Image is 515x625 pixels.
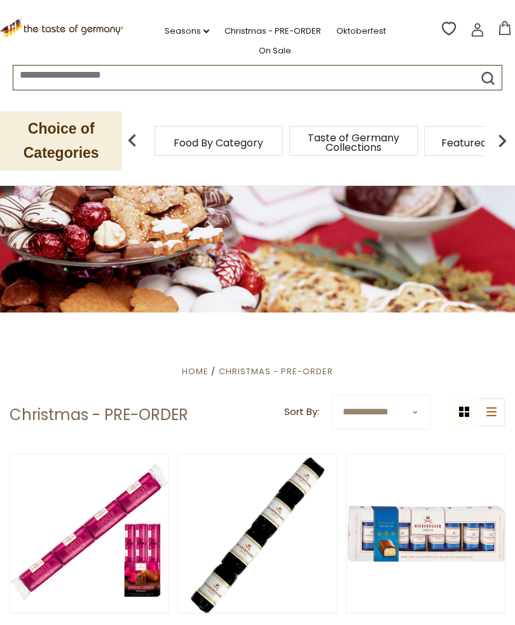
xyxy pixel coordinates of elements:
a: Christmas - PRE-ORDER [219,365,333,377]
a: Christmas - PRE-ORDER [224,24,321,38]
img: next arrow [490,128,515,153]
a: Oktoberfest [336,24,386,38]
img: Niederegger "Classics" Milk Chocolate Marzipan Pralines in Gift Box, 8pc, 100g [347,454,505,613]
img: Niederegger "Classics" Raspberry Crunch Marzipan Pralines, 4 pc. 1.8 oz [10,454,168,613]
a: Food By Category [174,138,263,148]
a: Seasons [165,24,209,38]
img: Niederegger "Classics" Espresso Flavored Chocolate Marzipan Pralines, 4 pc. 1.8 oz [178,454,336,613]
h1: Christmas - PRE-ORDER [10,405,188,425]
a: On Sale [259,44,291,58]
a: Home [182,365,209,377]
a: Taste of Germany Collections [303,133,404,152]
label: Sort By: [284,404,319,420]
img: previous arrow [120,128,145,153]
